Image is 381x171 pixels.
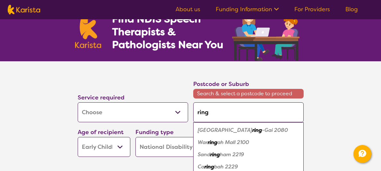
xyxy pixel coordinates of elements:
[8,5,40,14] img: Karista logo
[176,5,200,13] a: About us
[217,139,249,146] em: ah Mall 2100
[252,127,262,133] em: ring
[196,124,300,136] div: Mount Kuring-Gai 2080
[112,13,231,51] h1: Find NDIS Speech Therapists & Pathologists Near You
[294,5,330,13] a: For Providers
[135,128,174,136] label: Funding type
[193,102,304,122] input: Type
[198,151,210,158] em: Sand
[214,163,238,170] em: bah 2229
[198,127,252,133] em: [GEOGRAPHIC_DATA]
[210,151,220,158] em: ring
[262,127,288,133] em: -Gai 2080
[75,13,101,48] img: Karista logo
[198,139,208,146] em: War
[353,145,371,163] button: Channel Menu
[227,5,306,61] img: speech-therapy
[345,5,358,13] a: Blog
[193,80,249,88] label: Postcode or Suburb
[208,139,217,146] em: ring
[78,94,125,101] label: Service required
[196,149,300,161] div: Sandringham 2219
[216,5,279,13] a: Funding Information
[204,163,214,170] em: ring
[220,151,244,158] em: ham 2219
[198,163,204,170] em: Ca
[193,89,304,98] span: Search & select a postcode to proceed
[78,128,124,136] label: Age of recipient
[196,136,300,149] div: Warringah Mall 2100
